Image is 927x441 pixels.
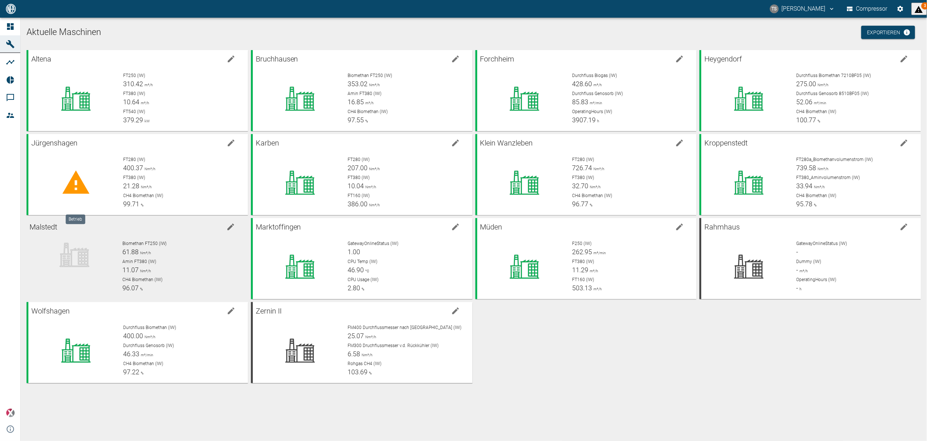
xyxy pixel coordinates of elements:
[27,50,248,131] a: Altenaedit machineFT250 (IW)310.42m³/hFT380 (IW)10.64m³/hFT540 (IW)379.29kW
[140,185,152,189] span: Nm³/h
[572,277,594,282] span: FT160 (IW)
[480,55,515,63] span: Forchheim
[797,116,816,124] span: 100.77
[66,214,85,224] div: Betrieb
[140,353,154,357] span: m³/min
[912,3,927,15] button: displayAlerts
[475,50,697,131] a: Forchheimedit machineDurchfluss Biogas (IW)428.60m³/hDurchfluss Genosorb (IW)85.83m³/minOperating...
[480,139,533,147] span: Klein Wanzleben
[348,343,439,348] span: FM300 Druchflussmesser v.d. Rückkühler (IW)
[143,335,156,339] span: Nm³/h
[122,248,139,256] span: 61.88
[256,307,282,315] span: Zernin II
[348,164,367,172] span: 207.00
[700,134,921,215] a: Kroppenstedtedit machineFT280a_Biomethanvolumenstrom (IW)739.58Nm³/hFT380_Aminvolumenstrom (IW)33...
[348,193,370,198] span: FT160 (IW)
[592,83,602,87] span: m³/h
[897,52,912,66] button: edit machine
[903,29,911,36] svg: Jetzt mit HF Export
[123,343,174,348] span: Durchfluss Genosorb (IW)
[897,220,912,234] button: edit machine
[572,157,594,162] span: FT280 (IW)
[348,175,370,180] span: FT380 (IW)
[223,220,238,234] button: edit machine
[348,248,360,256] span: 1.00
[27,27,921,38] h1: Aktuelle Maschinen
[816,83,829,87] span: Nm³/h
[123,200,140,208] span: 99.71
[897,136,912,150] button: edit machine
[348,91,381,96] span: Amin FT380 (IW)
[797,182,813,190] span: 33.94
[123,98,140,106] span: 10.64
[140,203,144,207] span: %
[6,409,15,417] img: Xplore Logo
[572,98,588,106] span: 85.83
[122,259,156,264] span: Amin FT380 (IW)
[348,98,364,106] span: 16.85
[348,157,370,162] span: FT280 (IW)
[143,119,150,123] span: kW
[475,218,697,299] a: Müdenedit machineF250 (IW)262.95m³/minFT380 (IW)11.29m³/hFT160 (IW)503.13m³/h
[592,287,602,291] span: m³/h
[700,50,921,131] a: Heygendorfedit machineDurchfluss Biomethan 7210BF05 (IW)275.00Nm³/hDurchfluss Genosorb 8510BF05 (...
[798,287,802,291] span: h
[348,332,364,340] span: 25.07
[122,277,163,282] span: CH4 Biomethan (IW)
[348,266,364,274] span: 46.90
[348,325,461,330] span: FM400 Durchflussmesser nach [GEOGRAPHIC_DATA] (IW)
[360,353,372,357] span: Nm³/h
[348,73,392,78] span: Biomethan FT250 (IW)
[348,182,364,190] span: 10.04
[596,119,599,123] span: h
[797,248,798,256] span: -
[813,101,827,105] span: m³/min
[122,241,167,246] span: Biomethan FT250 (IW)
[367,167,380,171] span: Nm³/h
[251,50,473,131] a: Bruchhausenedit machineBiomethan FT250 (IW)353.02Nm³/hAmin FT380 (IW)16.85m³/hCH4 Biomethan (IW)9...
[123,175,146,180] span: FT380 (IW)
[572,193,612,198] span: CH4 Biomethan (IW)
[704,55,742,63] span: Heygendorf
[797,175,860,180] span: FT380_Aminvolumenstrom (IW)
[704,139,747,147] span: Kroppenstedt
[123,109,146,114] span: FT540 (IW)
[224,52,238,66] button: edit machine
[672,136,687,150] button: edit machine
[123,91,146,96] span: FT380 (IW)
[448,304,463,318] button: edit machine
[256,55,298,63] span: Bruchhausen
[572,91,623,96] span: Durchfluss Genosorb (IW)
[475,134,697,215] a: Klein Wanzlebenedit machineFT280 (IW)726.74Nm³/hFT380 (IW)32.70Nm³/hCH4 Biomethan (IW)96.77%
[797,164,816,172] span: 739.58
[797,259,822,264] span: Dummy (IW)
[572,109,612,114] span: OperatingHours (IW)
[123,193,164,198] span: CH4 Biomethan (IW)
[143,83,153,87] span: m³/h
[348,277,379,282] span: CPU Usage (IW)
[797,91,869,96] span: Durchfluss Genosorb 8510BF05 (IW)
[592,251,606,255] span: m³/min
[367,83,380,87] span: Nm³/h
[348,116,364,124] span: 97.55
[592,167,604,171] span: Nm³/h
[572,248,592,256] span: 262.95
[140,371,144,375] span: %
[348,241,398,246] span: GatewayOnlineStatus (IW)
[123,325,177,330] span: Durchfluss Biomethan (IW)
[797,266,798,274] span: -
[348,109,388,114] span: CH4 Biomethan (IW)
[364,185,376,189] span: Nm³/h
[123,116,143,124] span: 379.29
[143,167,156,171] span: Nm³/h
[364,119,368,123] span: %
[348,200,367,208] span: 386.00
[448,220,463,234] button: edit machine
[123,73,146,78] span: FT250 (IW)
[139,287,143,291] span: %
[364,269,369,273] span: °C
[348,284,360,292] span: 2.80
[588,185,600,189] span: Nm³/h
[572,241,592,246] span: F250 (IW)
[846,2,889,15] button: Compressor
